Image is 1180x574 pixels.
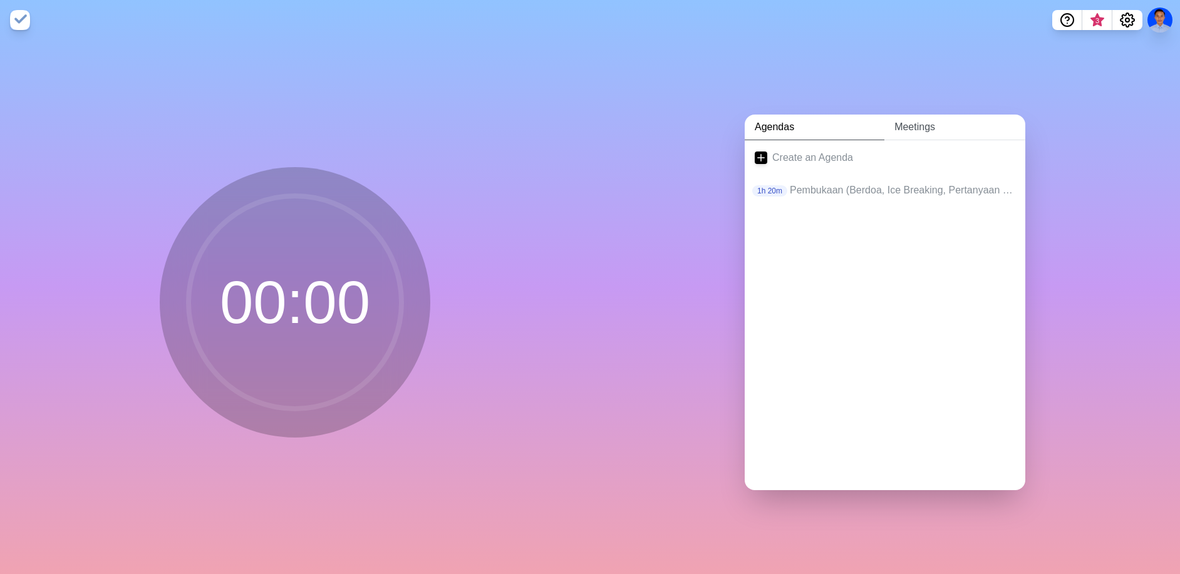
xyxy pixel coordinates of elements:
[1082,10,1112,30] button: What’s new
[1092,16,1102,26] span: 3
[10,10,30,30] img: timeblocks logo
[1052,10,1082,30] button: Help
[745,140,1025,175] a: Create an Agenda
[752,185,787,197] p: 1h 20m
[745,115,884,140] a: Agendas
[790,183,1015,198] p: Pembukaan (Berdoa, Ice Breaking, Pertanyaan Pemantik, Penyampaian Tujuan Pembelajaran) Menyimak C...
[884,115,1025,140] a: Meetings
[1112,10,1142,30] button: Settings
